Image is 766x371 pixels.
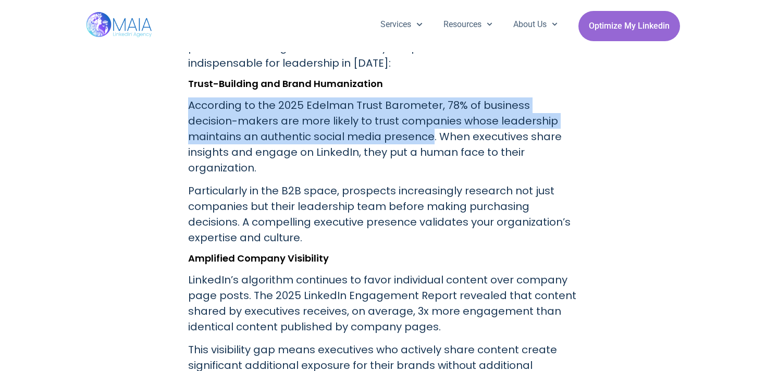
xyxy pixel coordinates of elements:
p: LinkedIn’s algorithm continues to favor individual content over company page posts. The 2025 Link... [188,272,578,335]
h3: Trust-Building and Brand Humanization [188,79,578,89]
a: Services [370,11,433,38]
a: Optimize My Linkedin [578,11,680,41]
p: According to the 2025 Edelman Trust Barometer, 78% of business decision-makers are more likely to... [188,97,578,176]
a: Resources [433,11,503,38]
p: Particularly in the B2B space, prospects increasingly research not just companies but their leade... [188,183,578,245]
nav: Menu [370,11,568,38]
span: Optimize My Linkedin [589,16,670,36]
h3: Amplified Company Visibility [188,253,578,264]
a: About Us [503,11,568,38]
